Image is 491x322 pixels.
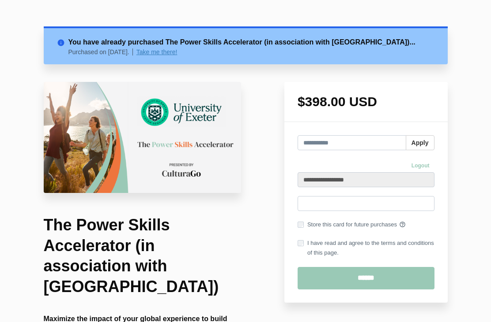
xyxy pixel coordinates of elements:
a: Logout [407,159,434,172]
input: I have read and agree to the terms and conditions of this page. [298,240,304,246]
i: info [57,37,68,45]
iframe: Secure card payment input frame [302,196,430,212]
h1: $398.00 USD [298,95,434,108]
p: Purchased on [DATE]. [68,48,133,56]
input: Store this card for future purchases [298,222,304,228]
label: Store this card for future purchases [298,220,434,229]
img: 83720c0-6e26-5801-a5d4-42ecd71128a7_University_of_Exeter_Checkout_Page.png [44,82,242,193]
h2: You have already purchased The Power Skills Accelerator (in association with [GEOGRAPHIC_DATA])... [68,37,434,48]
h1: The Power Skills Accelerator (in association with [GEOGRAPHIC_DATA]) [44,215,242,297]
a: Take me there! [136,48,178,56]
label: I have read and agree to the terms and conditions of this page. [298,238,434,258]
button: Apply [406,135,434,150]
